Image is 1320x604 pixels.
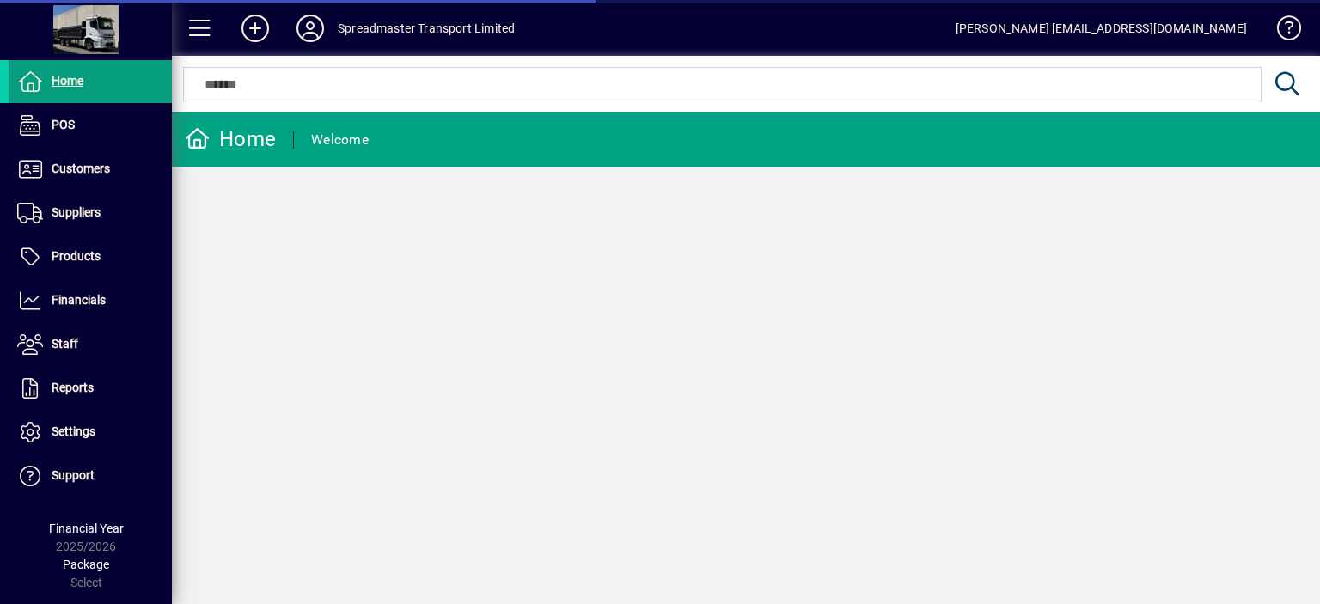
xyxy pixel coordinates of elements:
[52,74,83,88] span: Home
[52,468,95,482] span: Support
[338,15,515,42] div: Spreadmaster Transport Limited
[1264,3,1299,59] a: Knowledge Base
[9,279,172,322] a: Financials
[228,13,283,44] button: Add
[9,104,172,147] a: POS
[9,367,172,410] a: Reports
[311,126,369,154] div: Welcome
[63,558,109,571] span: Package
[52,249,101,263] span: Products
[185,125,276,153] div: Home
[49,522,124,535] span: Financial Year
[52,162,110,175] span: Customers
[9,323,172,366] a: Staff
[52,381,94,394] span: Reports
[52,205,101,219] span: Suppliers
[9,148,172,191] a: Customers
[52,293,106,307] span: Financials
[956,15,1247,42] div: [PERSON_NAME] [EMAIL_ADDRESS][DOMAIN_NAME]
[52,118,75,131] span: POS
[52,337,78,351] span: Staff
[9,235,172,278] a: Products
[283,13,338,44] button: Profile
[9,455,172,497] a: Support
[9,411,172,454] a: Settings
[52,424,95,438] span: Settings
[9,192,172,235] a: Suppliers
